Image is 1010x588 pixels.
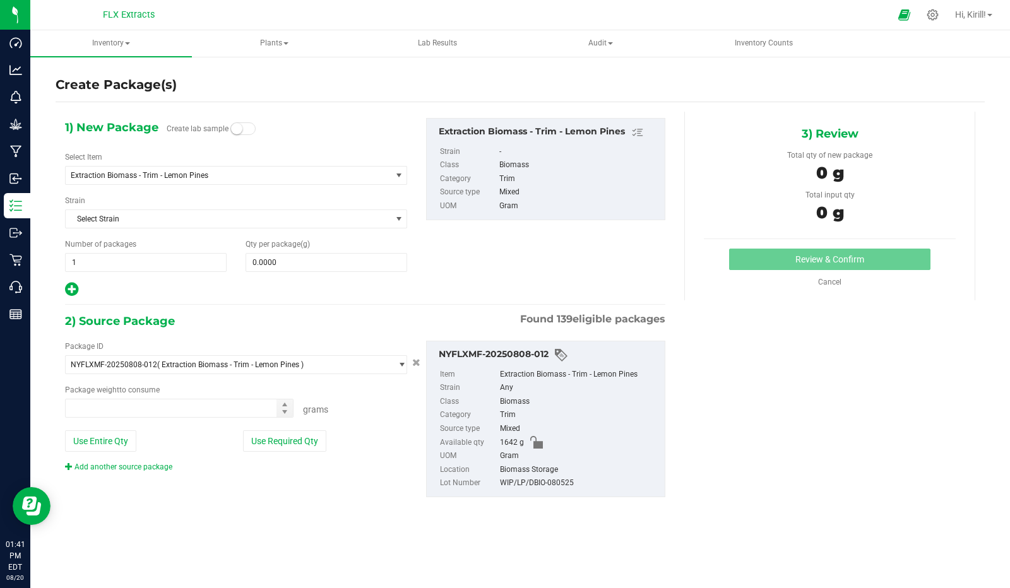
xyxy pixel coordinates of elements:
span: Found eligible packages [520,312,665,327]
span: 1) New Package [65,118,158,137]
span: 0 g [816,163,844,183]
p: 08/20 [6,573,25,582]
span: 0 g [816,203,844,223]
span: 139 [557,313,573,325]
h4: Create Package(s) [56,76,177,94]
span: Lab Results [401,38,474,49]
inline-svg: Inventory [9,199,22,212]
p: 01:41 PM EDT [6,539,25,573]
inline-svg: Reports [9,308,22,320]
inline-svg: Outbound [9,226,22,239]
div: WIP/LP/DBIO-080525 [500,476,658,490]
label: Class [440,158,497,172]
span: weight [97,385,119,394]
button: Cancel button [408,354,424,372]
div: - [499,145,658,159]
span: select [391,167,407,184]
span: Inventory Counts [718,38,810,49]
label: UOM [440,199,497,213]
span: Total input qty [805,191,855,199]
div: Gram [499,199,658,213]
inline-svg: Inbound [9,172,22,185]
span: Increase value [276,399,292,409]
div: Biomass Storage [500,463,658,477]
label: Class [440,395,497,409]
div: NYFLXMF-20250808-012 [439,348,658,363]
label: Strain [440,381,497,395]
span: 2) Source Package [65,312,175,331]
label: Source type [440,422,497,436]
span: select [391,210,407,228]
div: Extraction Biomass - Trim - Lemon Pines [439,125,658,140]
button: Use Entire Qty [65,430,136,452]
span: FLX Extracts [103,9,155,20]
span: Add new output [65,288,78,297]
span: Package to consume [65,385,160,394]
label: UOM [440,449,497,463]
span: 3) Review [802,124,858,143]
div: Manage settings [925,9,941,21]
div: Any [500,381,658,395]
iframe: Resource center [13,487,50,525]
div: Biomass [500,395,658,409]
span: (g) [300,240,310,249]
input: 0.0000 [246,254,407,271]
span: select [391,356,407,373]
label: Strain [65,195,85,206]
button: Use Required Qty [243,430,326,452]
inline-svg: Manufacturing [9,145,22,158]
span: Audit [520,31,680,56]
span: Select Strain [66,210,391,228]
label: Lot Number [440,476,497,490]
span: Grams [303,404,328,415]
div: Trim [500,408,658,422]
label: Item [440,368,497,382]
label: Create lab sample [167,119,229,138]
button: Review & Confirm [729,249,930,270]
input: 1 [66,254,226,271]
inline-svg: Analytics [9,64,22,76]
span: Open Ecommerce Menu [890,3,918,27]
inline-svg: Call Center [9,281,22,293]
label: Source type [440,185,497,199]
inline-svg: Retail [9,254,22,266]
div: Biomass [499,158,658,172]
label: Available qty [440,436,497,450]
a: Plants [193,30,355,57]
label: Category [440,172,497,186]
div: Gram [500,449,658,463]
label: Location [440,463,497,477]
div: Trim [499,172,658,186]
input: 0.0000 g [66,399,293,417]
span: NYFLXMF-20250808-012 [71,360,157,369]
inline-svg: Monitoring [9,91,22,103]
span: Decrease value [276,408,292,418]
span: Qty per package [246,240,310,249]
span: Package ID [65,342,104,351]
label: Strain [440,145,497,159]
span: Hi, Kirill! [955,9,986,20]
span: ( Extraction Biomass - Trim - Lemon Pines ) [157,360,304,369]
label: Category [440,408,497,422]
span: Number of packages [65,240,136,249]
div: Mixed [500,422,658,436]
a: Audit [520,30,681,57]
a: Lab Results [357,30,518,57]
a: Inventory [30,30,192,57]
span: Total qty of new package [787,151,872,160]
a: Inventory Counts [683,30,845,57]
a: Cancel [818,278,841,286]
span: 1642 g [500,436,524,450]
a: Add another source package [65,462,172,471]
inline-svg: Grow [9,118,22,131]
div: Extraction Biomass - Trim - Lemon Pines [500,368,658,382]
span: Extraction Biomass - Trim - Lemon Pines [71,171,373,180]
inline-svg: Dashboard [9,37,22,49]
label: Select Item [65,151,102,163]
div: Mixed [499,185,658,199]
span: Plants [194,31,354,56]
